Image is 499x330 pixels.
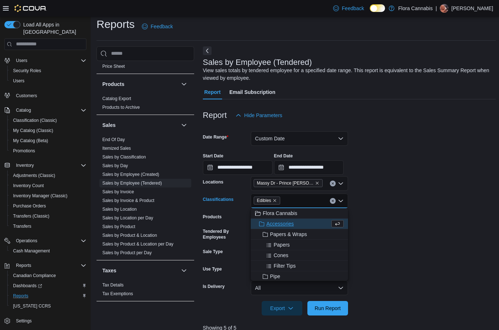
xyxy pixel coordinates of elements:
span: Sales by Employee (Created) [102,172,159,177]
button: Users [7,76,89,86]
span: Operations [13,236,86,245]
h3: Products [102,81,124,88]
span: Products to Archive [102,104,140,110]
span: Dashboards [13,283,42,289]
span: Sales by Product per Day [102,250,152,256]
span: Inventory Count [13,183,44,189]
span: Sales by Product & Location [102,232,157,238]
p: | [435,4,437,13]
a: Sales by Location per Day [102,215,153,220]
button: Settings [1,315,89,326]
input: Dark Mode [370,4,385,12]
span: Transfers [10,222,86,231]
span: Inventory Manager (Classic) [13,193,68,199]
span: Flora Cannabis [263,210,297,217]
label: Sale Type [203,249,223,255]
span: Massy Dr - Prince George - 450075 [254,179,323,187]
span: Edibles [254,197,280,205]
span: Purchase Orders [10,202,86,210]
div: Pricing [97,62,194,74]
span: Feedback [151,23,173,30]
span: Sales by Product [102,224,135,230]
span: Cash Management [13,248,50,254]
a: Tax Exemptions [102,291,133,296]
span: Canadian Compliance [13,273,56,279]
button: Inventory Count [7,181,89,191]
span: Security Roles [13,68,41,74]
span: Security Roles [10,66,86,75]
span: Cash Management [10,247,86,255]
button: Cones [251,250,348,261]
button: Accessories [251,219,348,229]
span: Dashboards [10,281,86,290]
button: Sales [102,121,178,129]
button: Catalog [13,106,34,115]
span: Itemized Sales [102,145,131,151]
button: Inventory [13,161,37,170]
span: Customers [16,93,37,99]
a: Dashboards [10,281,45,290]
a: End Of Day [102,137,125,142]
a: Cash Management [10,247,53,255]
span: Users [10,77,86,85]
button: Operations [1,236,89,246]
label: Start Date [203,153,224,159]
p: Flora Cannabis [398,4,433,13]
a: Sales by Product [102,224,135,229]
span: Catalog Export [102,96,131,102]
span: Transfers [13,223,31,229]
span: Feedback [342,5,364,12]
input: Press the down key to open a popover containing a calendar. [203,160,273,175]
span: Tax Exemptions [102,291,133,297]
span: Reports [13,293,28,299]
button: Papers [251,240,348,250]
button: Papers & Wraps [251,229,348,240]
a: Sales by Product & Location per Day [102,242,173,247]
span: Adjustments (Classic) [13,173,55,178]
a: Reports [10,292,31,300]
span: Promotions [13,148,35,154]
span: Papers [274,241,290,248]
div: Sales [97,135,194,260]
span: My Catalog (Classic) [10,126,86,135]
div: Taxes [97,281,194,301]
span: Tax Details [102,282,124,288]
button: Reports [7,291,89,301]
button: [US_STATE] CCRS [7,301,89,311]
span: Catalog [16,107,31,113]
span: Sales by Invoice [102,189,134,195]
a: Itemized Sales [102,146,131,151]
button: Filter Tips [251,261,348,271]
input: Press the down key to open a popover containing a calendar. [274,160,344,175]
span: Run Report [315,305,341,312]
span: Operations [16,238,37,244]
p: [PERSON_NAME] [451,4,493,13]
button: Adjustments (Classic) [7,170,89,181]
a: Settings [13,317,34,325]
h1: Reports [97,17,135,32]
span: Report [204,85,221,99]
a: Users [10,77,27,85]
button: Reports [13,261,34,270]
span: Settings [13,316,86,325]
span: Inventory [16,162,34,168]
button: Reports [1,260,89,271]
a: Canadian Compliance [10,271,59,280]
button: Classification (Classic) [7,115,89,125]
label: Use Type [203,266,222,272]
button: Products [102,81,178,88]
span: Accessories [266,220,294,227]
a: Feedback [139,19,176,34]
a: Transfers (Classic) [10,212,52,220]
span: Sales by Location per Day [102,215,153,221]
button: Next [203,46,212,55]
button: Sales [180,121,188,129]
span: Load All Apps in [GEOGRAPHIC_DATA] [20,21,86,36]
span: My Catalog (Classic) [13,128,53,133]
a: Catalog Export [102,96,131,101]
label: Date Range [203,134,229,140]
button: Inventory Manager (Classic) [7,191,89,201]
span: Inventory Manager (Classic) [10,191,86,200]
